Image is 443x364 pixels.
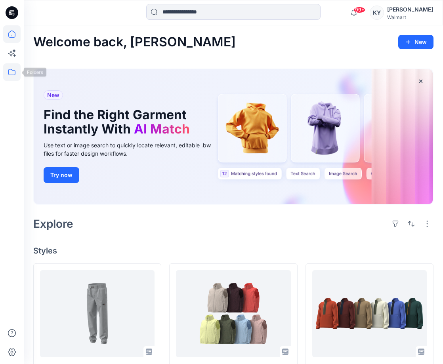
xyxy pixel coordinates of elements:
h2: Welcome back, [PERSON_NAME] [33,35,236,50]
a: OT Boys Belted Hike Jogger [40,270,155,357]
a: OTG3513 REVERSIBLE VEST [176,270,290,357]
h2: Explore [33,217,73,230]
div: KY [370,6,384,20]
span: 99+ [353,7,365,13]
button: Try now [44,167,79,183]
h1: Find the Right Garment Instantly With [44,108,210,136]
button: New [398,35,433,49]
div: Use text or image search to quickly locate relevant, editable .bw files for faster design workflows. [44,141,222,158]
span: AI Match [134,121,190,137]
div: Walmart [387,14,433,20]
a: OT Boys Mix Media Fleece Pullover [312,270,427,357]
div: [PERSON_NAME] [387,5,433,14]
h4: Styles [33,246,433,255]
span: New [47,90,59,100]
